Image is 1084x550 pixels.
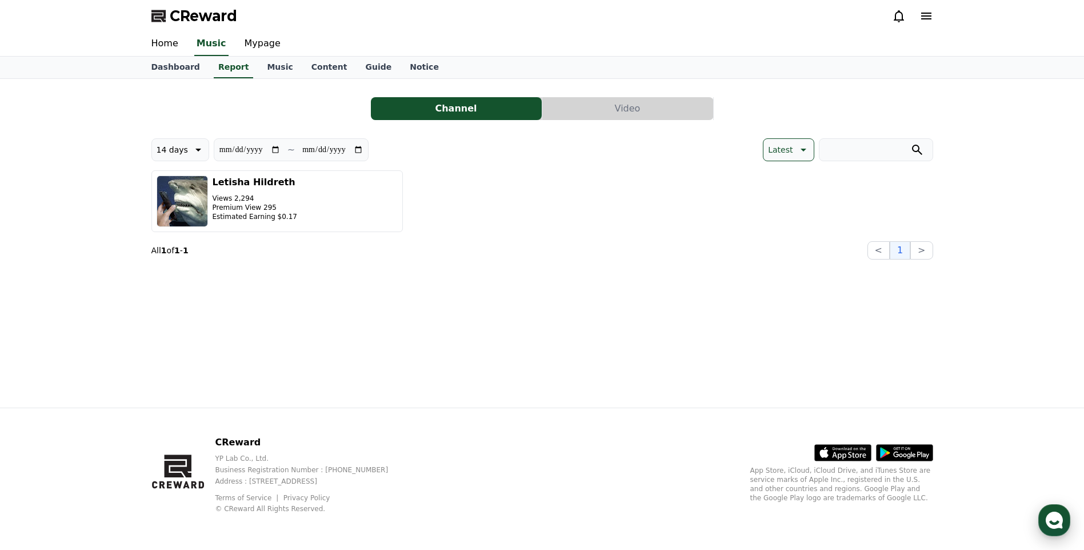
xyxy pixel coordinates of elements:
[183,246,189,255] strong: 1
[170,7,237,25] span: CReward
[120,90,209,104] button: See business hours
[768,142,793,158] p: Latest
[151,170,403,232] button: Letisha Hildreth Views 2,294 Premium View 295 Estimated Earning $0.17
[3,362,75,391] a: Home
[157,176,208,227] img: Letisha Hildreth
[14,117,209,150] a: Creward21 hours ago 好的
[29,380,49,389] span: Home
[750,466,933,503] p: App Store, iCloud, iCloud Drive, and iTunes Store are service marks of Apple Inc., registered in ...
[161,246,167,255] strong: 1
[213,212,297,221] p: Estimated Earning $0.17
[215,465,406,475] p: Business Registration Number : [PHONE_NUMBER]
[95,380,129,389] span: Messages
[14,86,81,104] h1: CReward
[215,454,406,463] p: YP Lab Co., Ltd.
[890,241,910,260] button: 1
[356,57,401,78] a: Guide
[215,477,406,486] p: Address : [STREET_ADDRESS]
[125,92,197,102] span: See business hours
[302,57,357,78] a: Content
[215,504,406,513] p: © CReward All Rights Reserved.
[213,176,297,189] h3: Letisha Hildreth
[283,494,330,502] a: Privacy Policy
[910,241,933,260] button: >
[78,189,158,198] span: Will respond in minutes
[213,194,297,203] p: Views 2,294
[213,203,297,212] p: Premium View 295
[194,32,229,56] a: Music
[151,138,209,161] button: 14 days
[75,362,147,391] a: Messages
[16,157,207,184] a: Enter a message.
[24,165,98,176] span: Enter a message.
[215,436,406,449] p: CReward
[142,32,187,56] a: Home
[867,241,890,260] button: <
[763,138,814,161] button: Latest
[113,217,158,224] b: Channel Talk
[157,142,188,158] p: 14 days
[77,217,158,224] span: Powered by
[151,7,237,25] a: CReward
[235,32,290,56] a: Mypage
[47,131,201,143] div: 好的
[174,246,180,255] strong: 1
[215,494,280,502] a: Terms of Service
[90,122,134,131] div: 21 hours ago
[169,380,197,389] span: Settings
[401,57,448,78] a: Notice
[151,245,189,256] p: All of -
[258,57,302,78] a: Music
[371,97,542,120] button: Channel
[542,97,714,120] a: Video
[214,57,254,78] a: Report
[65,216,158,225] a: Powered byChannel Talk
[47,121,84,131] div: Creward
[147,362,219,391] a: Settings
[142,57,209,78] a: Dashboard
[287,143,295,157] p: ~
[542,97,713,120] button: Video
